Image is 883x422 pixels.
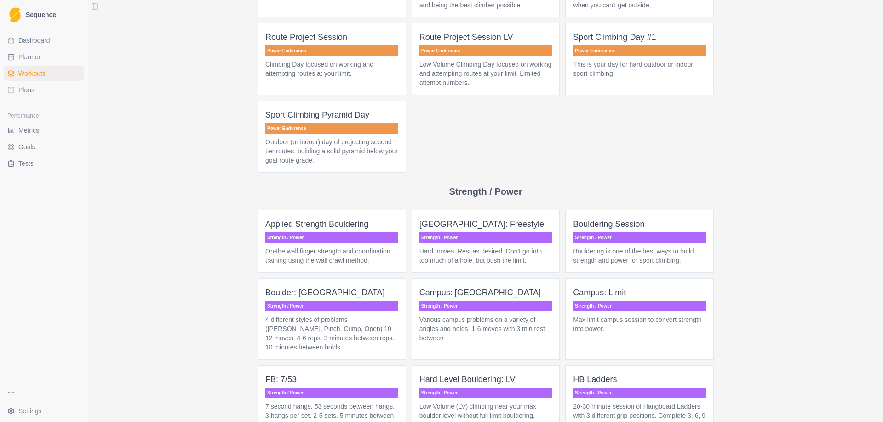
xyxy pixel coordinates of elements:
[573,45,706,56] p: Power Endurance
[419,388,552,398] p: Strength / Power
[419,60,552,87] p: Low Volume Climbing Day focused on working and attempting routes at your limit. Limited attempt n...
[4,33,84,48] a: Dashboard
[4,4,84,26] a: LogoSequence
[419,301,552,311] p: Strength / Power
[265,315,398,352] p: 4 different styles of problems ([PERSON_NAME], Pinch, Crimp, Open) 10-12 moves. 4-6 reps. 3 minut...
[419,373,552,386] p: Hard Level Bouldering: LV
[573,60,706,78] p: This is your day for hard outdoor or indoor sport climbing.
[265,373,398,386] p: FB: 7/53
[18,69,46,78] span: Workouts
[265,286,398,299] p: Boulder: [GEOGRAPHIC_DATA]
[18,36,50,45] span: Dashboard
[419,45,552,56] p: Power Endurance
[265,108,398,121] p: Sport Climbing Pyramid Day
[26,11,56,18] span: Sequence
[18,142,35,152] span: Goals
[4,156,84,171] a: Tests
[573,247,706,265] p: Bouldering is one of the best ways to build strength and power for sport climbing.
[419,315,552,343] p: Various campus problems on a variety of angles and holds. 1-6 moves with 3 min rest between
[419,31,552,44] p: Route Project Session LV
[4,140,84,154] a: Goals
[265,45,398,56] p: Power Endurance
[265,218,398,231] p: Applied Strength Bouldering
[18,126,39,135] span: Metrics
[265,232,398,243] p: Strength / Power
[573,232,706,243] p: Strength / Power
[573,373,706,386] p: HB Ladders
[4,66,84,81] a: Workouts
[265,123,398,134] p: Power Endurance
[18,159,34,168] span: Tests
[419,232,552,243] p: Strength / Power
[4,123,84,138] a: Metrics
[9,7,21,23] img: Logo
[18,85,34,95] span: Plans
[573,301,706,311] p: Strength / Power
[265,137,398,165] p: Outdoor (or indoor) day of projecting second tier routes, building a solid pyramid below your goa...
[573,286,706,299] p: Campus: Limit
[573,218,706,231] p: Bouldering Session
[573,31,706,44] p: Sport Climbing Day #1
[265,247,398,265] p: On-the wall finger strength and coordination training using the wall crawl method.
[419,247,552,265] p: Hard moves. Rest as desired. Don't go into too much of a hole, but push the limit.
[18,52,40,62] span: Planner
[573,315,706,333] p: Max limit campus session to convert strength into power.
[419,286,552,299] p: Campus: [GEOGRAPHIC_DATA]
[265,31,398,44] p: Route Project Session
[4,404,84,418] button: Settings
[4,83,84,97] a: Plans
[573,388,706,398] p: Strength / Power
[4,50,84,64] a: Planner
[265,301,398,311] p: Strength / Power
[449,186,522,197] h2: Strength / Power
[4,108,84,123] div: Performance
[265,60,398,78] p: Climbing Day focused on working and attempting routes at your limit.
[419,218,552,231] p: [GEOGRAPHIC_DATA]: Freestyle
[265,388,398,398] p: Strength / Power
